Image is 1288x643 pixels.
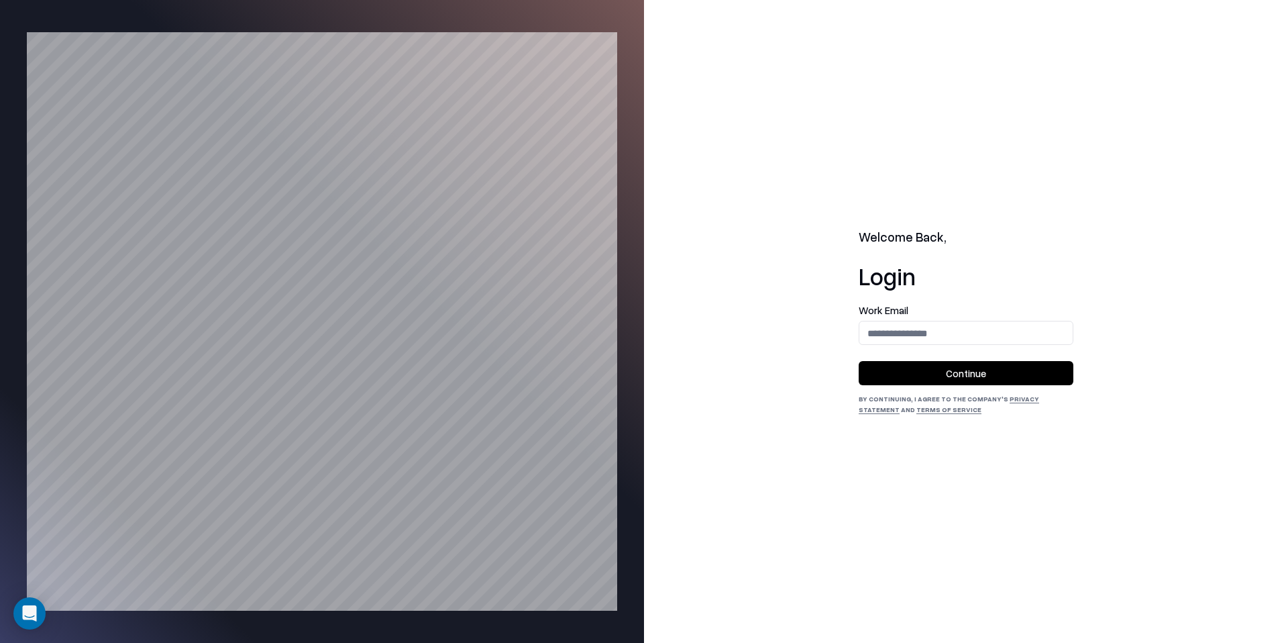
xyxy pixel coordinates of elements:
[916,405,981,413] a: Terms of Service
[13,597,46,630] div: Open Intercom Messenger
[859,393,1073,415] div: By continuing, I agree to the Company's and
[859,305,1073,315] label: Work Email
[859,228,1073,247] h2: Welcome Back,
[859,361,1073,385] button: Continue
[859,262,1073,289] h1: Login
